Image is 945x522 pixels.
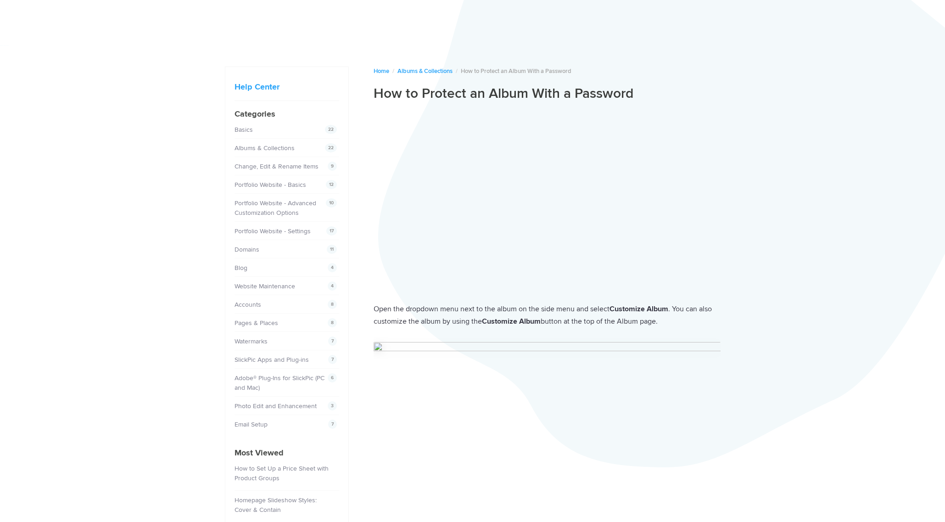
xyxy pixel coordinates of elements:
a: Accounts [235,301,261,309]
a: Help Center [235,82,280,92]
a: Basics [235,126,253,134]
span: 17 [326,226,337,236]
a: Email Setup [235,421,268,428]
a: Portfolio Website - Settings [235,227,311,235]
h1: How to Protect an Album With a Password [374,85,721,102]
a: Portfolio Website - Basics [235,181,306,189]
a: Portfolio Website - Advanced Customization Options [235,199,316,217]
a: Adobe® Plug-Ins for SlickPic (PC and Mac) [235,374,324,392]
a: Blog [235,264,247,272]
a: Pages & Places [235,319,278,327]
span: 7 [328,420,337,429]
span: 12 [326,180,337,189]
span: / [456,67,458,75]
span: 3 [328,401,337,410]
span: 8 [328,318,337,327]
a: SlickPic Apps and Plug-ins [235,356,309,364]
span: 7 [328,355,337,364]
a: Watermarks [235,337,268,345]
a: How to Set Up a Price Sheet with Product Groups [235,465,329,482]
h4: Categories [235,108,339,120]
span: 8 [328,300,337,309]
a: Website Maintenance [235,282,295,290]
a: Homepage Slideshow Styles: Cover & Contain [235,496,317,514]
span: / [392,67,394,75]
a: Domains [235,246,259,253]
h4: Most Viewed [235,447,339,459]
a: Home [374,67,389,75]
strong: Customize Album [482,317,541,326]
span: How to Protect an Album With a Password [461,67,571,75]
strong: Customize Album [609,304,668,314]
span: 9 [328,162,337,171]
a: Albums & Collections [235,144,295,152]
a: Photo Edit and Enhancement [235,402,317,410]
span: 4 [328,263,337,272]
span: 22 [325,125,337,134]
a: Albums & Collections [397,67,453,75]
iframe: 28 How To Protect An Album With a Password [374,110,721,290]
span: 6 [328,373,337,382]
span: 10 [326,198,337,208]
span: 7 [328,337,337,346]
span: 4 [328,281,337,291]
span: 22 [325,143,337,152]
a: Change, Edit & Rename Items [235,163,319,170]
p: Open the dropdown menu next to the album on the side menu and select . You can also customize the... [374,303,721,327]
span: 11 [327,245,337,254]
